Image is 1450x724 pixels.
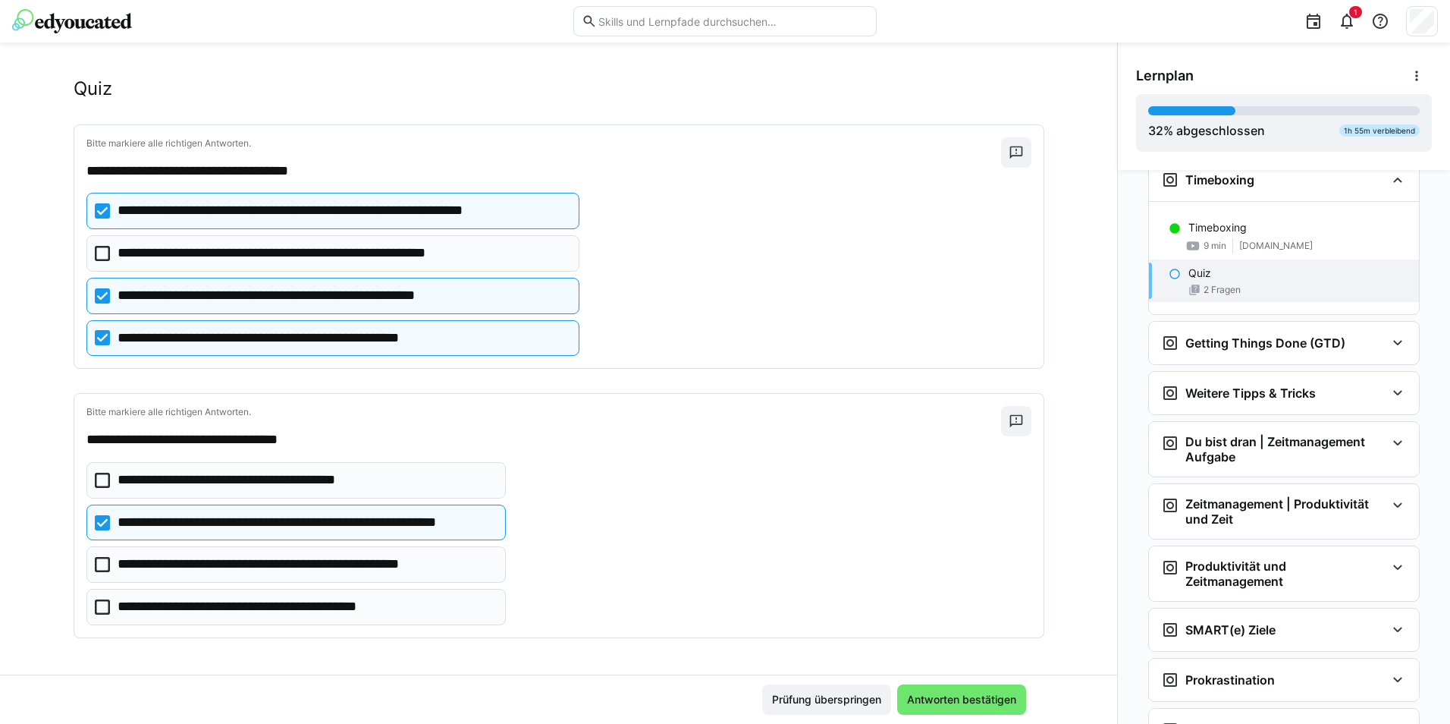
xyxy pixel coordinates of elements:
[1188,220,1247,235] p: Timeboxing
[1188,266,1211,281] p: Quiz
[762,685,891,715] button: Prüfung überspringen
[1185,172,1254,187] h3: Timeboxing
[597,14,868,28] input: Skills und Lernpfade durchsuchen…
[897,685,1026,715] button: Antworten bestätigen
[1185,335,1345,351] h3: Getting Things Done (GTD)
[74,77,112,100] h2: Quiz
[1239,240,1313,252] span: [DOMAIN_NAME]
[1148,123,1163,138] span: 32
[1148,121,1265,140] div: % abgeschlossen
[1339,124,1420,137] div: 1h 55m verbleibend
[1185,434,1386,464] h3: Du bist dran | Zeitmanagement Aufgabe
[86,406,1001,418] p: Bitte markiere alle richtigen Antworten.
[1185,386,1316,401] h3: Weitere Tipps & Tricks
[1185,622,1276,637] h3: SMART(e) Ziele
[905,692,1018,707] span: Antworten bestätigen
[1185,496,1386,527] h3: Zeitmanagement | Produktivität und Zeit
[1204,240,1226,252] span: 9 min
[1185,672,1275,688] h3: Prokrastination
[1185,559,1386,589] h3: Produktivität und Zeitmanagement
[1136,68,1194,84] span: Lernplan
[1354,8,1357,17] span: 1
[86,137,1001,150] p: Bitte markiere alle richtigen Antworten.
[1204,284,1241,296] span: 2 Fragen
[770,692,883,707] span: Prüfung überspringen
